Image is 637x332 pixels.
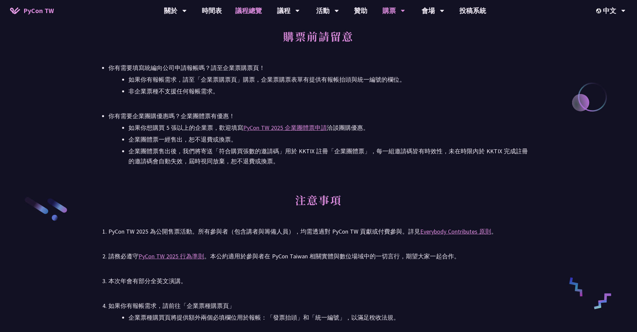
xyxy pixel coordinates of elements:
li: 企業票種購買頁將提供額外兩個必填欄位用於報帳：「發票抬頭」和「統一編號」，以滿足稅收法規。 [128,313,529,323]
li: 企業團體票售出後，我們將寄送「符合購買張數的邀請碼」用於 KKTIX 註冊「企業團體票」，每一組邀請碼皆有時效性，未在時限內於 KKTIX 完成註冊的邀請碼會自動失效，屆時視同放棄，恕不退費或換票。 [128,146,529,166]
h2: 注意事項 [108,186,529,223]
li: 如果你想購買 5 張以上的企業票，歡迎填寫 洽談團購優惠。 [128,123,529,133]
a: PyCon TW 2025 企業團體票申請 [243,124,327,132]
li: 非企業票種不支援任何報帳需求。 [128,86,529,96]
img: Locale Icon [596,8,603,13]
div: 你有需要企業團購優惠嗎？企業團體票有優惠！ [108,111,529,121]
div: 本次年會有部分全英文演講。 [108,276,529,286]
h2: 購票前請留意 [108,23,529,60]
div: 你有需要填寫統編向公司申請報帳嗎？請至企業票購票頁！ [108,63,529,73]
div: 請務必遵守 。本公約適用於參與者在 PyCon Taiwan 相關實體與數位場域中的一切言行，期望大家一起合作。 [108,251,529,261]
li: 企業團體票一經售出，恕不退費或換票。 [128,135,529,145]
span: PyCon TW [23,6,54,16]
img: Home icon of PyCon TW 2025 [10,7,20,14]
a: Everybody Contributes 原則 [420,228,491,235]
li: 如果你有報帳需求，請至「企業票購票頁」購票，企業票購票表單有提供有報帳抬頭與統一編號的欄位。 [128,75,529,85]
div: PyCon TW 2025 為公開售票活動。所有參與者（包含講者與籌備人員），均需透過對 PyCon TW 貢獻或付費參與。詳見 。 [108,227,529,237]
a: PyCon TW 2025 行為準則 [139,252,204,260]
a: PyCon TW [3,2,61,19]
div: 如果你有報帳需求，請前往「企業票種購票頁」 [108,301,529,311]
